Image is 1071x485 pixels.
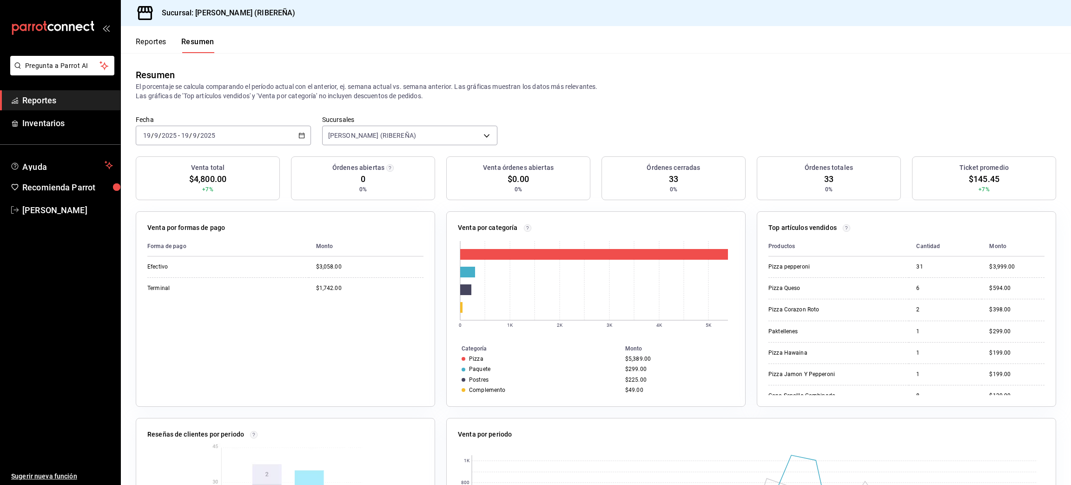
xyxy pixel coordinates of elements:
button: open_drawer_menu [102,24,110,32]
span: 33 [824,173,833,185]
span: 33 [669,173,678,185]
span: 0% [515,185,522,194]
p: Reseñas de clientes por periodo [147,430,244,439]
span: Inventarios [22,117,113,129]
div: Resumen [136,68,175,82]
text: 1K [507,323,513,328]
p: Venta por formas de pago [147,223,225,233]
div: Pizza Jamon Y Pepperoni [768,370,861,378]
div: Pizza [469,356,483,362]
div: $398.00 [989,306,1045,314]
span: 0 [361,173,365,185]
span: / [151,132,154,139]
h3: Venta total [191,163,225,173]
div: $199.00 [989,349,1045,357]
span: [PERSON_NAME] [22,204,113,216]
label: Fecha [136,116,311,123]
span: $4,800.00 [189,173,226,185]
div: $1,742.00 [316,284,423,292]
h3: Órdenes cerradas [647,163,700,173]
span: [PERSON_NAME] (RIBEREÑA) [328,131,416,140]
label: Sucursales [322,116,497,123]
button: Resumen [181,37,214,53]
text: 2K [557,323,563,328]
div: $5,389.00 [625,356,730,362]
text: 3K [607,323,613,328]
h3: Órdenes totales [805,163,853,173]
div: Pizza pepperoni [768,263,861,271]
div: Pizza Queso [768,284,861,292]
div: navigation tabs [136,37,214,53]
div: 1 [916,349,974,357]
span: 0% [825,185,833,194]
div: Pizza Hawaina [768,349,861,357]
div: 6 [916,284,974,292]
div: 2 [916,306,974,314]
span: / [159,132,161,139]
span: +7% [978,185,989,194]
span: / [197,132,200,139]
div: 31 [916,263,974,271]
span: +7% [202,185,213,194]
span: 0% [670,185,677,194]
span: $0.00 [508,173,529,185]
div: $3,999.00 [989,263,1045,271]
th: Monto [309,236,423,256]
div: 1 [916,370,974,378]
input: -- [192,132,197,139]
div: $225.00 [625,377,730,383]
text: 5K [706,323,712,328]
h3: Sucursal: [PERSON_NAME] (RIBEREÑA) [154,7,295,19]
span: 0% [359,185,367,194]
p: Venta por periodo [458,430,512,439]
input: ---- [200,132,216,139]
div: Terminal [147,284,240,292]
span: - [178,132,180,139]
span: Pregunta a Parrot AI [25,61,100,71]
h3: Venta órdenes abiertas [483,163,554,173]
div: Efectivo [147,263,240,271]
p: El porcentaje se calcula comparando el período actual con el anterior, ej. semana actual vs. sema... [136,82,1056,101]
p: Venta por categoría [458,223,518,233]
p: Top artículos vendidos [768,223,837,233]
th: Categoría [447,344,621,354]
text: 4K [656,323,662,328]
div: Paktellenes [768,328,861,336]
div: $49.00 [625,387,730,393]
div: $199.00 [989,370,1045,378]
input: ---- [161,132,177,139]
div: $299.00 [625,366,730,372]
text: 0 [459,323,462,328]
div: 1 [916,328,974,336]
button: Reportes [136,37,166,53]
div: $594.00 [989,284,1045,292]
input: -- [181,132,189,139]
h3: Ticket promedio [959,163,1009,173]
div: Paquete [469,366,490,372]
text: 1K [464,458,470,464]
input: -- [154,132,159,139]
input: -- [143,132,151,139]
div: Pizza Corazon Roto [768,306,861,314]
a: Pregunta a Parrot AI [7,67,114,77]
span: / [189,132,192,139]
div: $120.00 [989,392,1045,400]
th: Monto [621,344,745,354]
th: Forma de pago [147,236,309,256]
th: Productos [768,236,909,256]
th: Monto [982,236,1045,256]
h3: Órdenes abiertas [332,163,384,173]
span: Ayuda [22,160,101,171]
div: Cono Sencillo Combinado [768,392,861,400]
div: Complemento [469,387,505,393]
button: Pregunta a Parrot AI [10,56,114,75]
div: 8 [916,392,974,400]
th: Cantidad [909,236,982,256]
span: Recomienda Parrot [22,181,113,194]
div: $3,058.00 [316,263,423,271]
span: Sugerir nueva función [11,472,113,481]
div: Postres [469,377,489,383]
span: Reportes [22,94,113,107]
span: $145.45 [969,173,999,185]
div: $299.00 [989,328,1045,336]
